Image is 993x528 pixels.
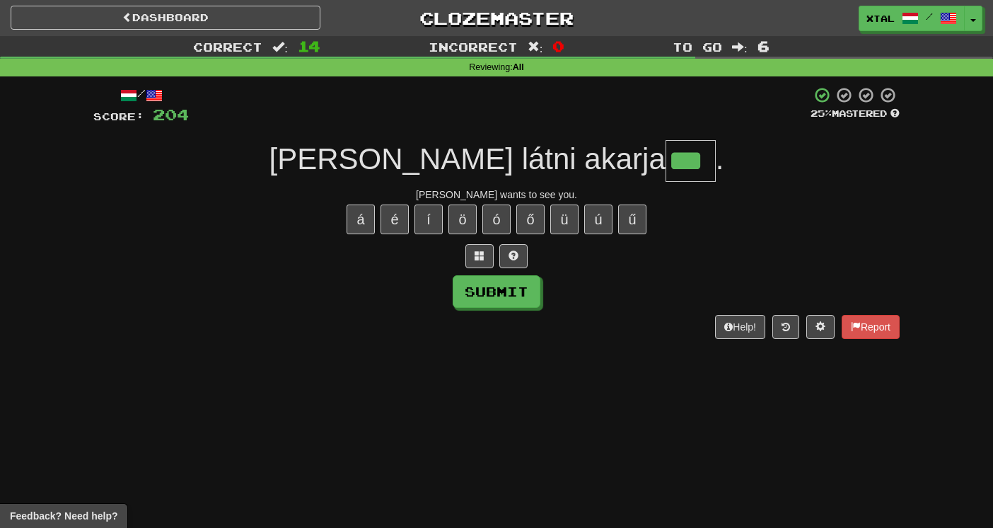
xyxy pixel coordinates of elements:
span: / [926,11,933,21]
button: ö [448,205,477,234]
span: 25 % [811,108,832,119]
strong: All [513,62,524,72]
span: 6 [757,38,770,54]
button: Submit [453,275,540,308]
span: To go [673,40,722,54]
button: ó [482,205,511,234]
button: á [347,205,375,234]
button: ú [584,205,612,234]
span: [PERSON_NAME] látni akarja [269,142,666,176]
span: xtal [866,12,895,25]
button: Switch sentence to multiple choice alt+p [465,244,494,268]
div: [PERSON_NAME] wants to see you. [93,188,900,202]
div: Mastered [811,108,900,120]
span: Score: [93,110,144,122]
span: : [732,41,748,53]
button: Single letter hint - you only get 1 per sentence and score half the points! alt+h [499,244,528,268]
a: Clozemaster [342,6,651,30]
span: 0 [552,38,564,54]
button: ü [550,205,579,234]
span: 204 [153,105,189,123]
a: xtal / [859,6,965,31]
span: 14 [298,38,320,54]
a: Dashboard [11,6,320,30]
span: Correct [193,40,262,54]
button: Report [842,315,900,339]
button: Help! [715,315,765,339]
div: / [93,86,189,104]
button: ű [618,205,646,234]
span: Open feedback widget [10,509,117,523]
button: ő [516,205,545,234]
button: é [381,205,409,234]
span: . [716,142,724,176]
button: Round history (alt+y) [772,315,799,339]
span: : [272,41,288,53]
button: í [414,205,443,234]
span: : [528,41,543,53]
span: Incorrect [429,40,518,54]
